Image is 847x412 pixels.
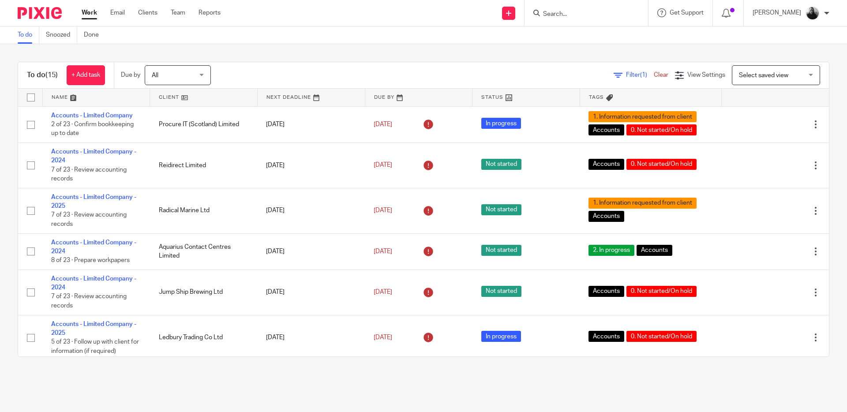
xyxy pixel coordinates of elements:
a: Accounts - Limited Company - 2025 [51,194,136,209]
span: Not started [481,245,521,256]
td: [DATE] [257,106,365,142]
a: Accounts - Limited Company [51,112,133,119]
img: IMG_9585.jpg [806,6,820,20]
span: Tags [589,95,604,100]
span: In progress [481,118,521,129]
a: To do [18,26,39,44]
span: All [152,72,158,79]
span: 5 of 23 · Follow up with client for information (if required) [51,339,139,354]
span: Get Support [670,10,704,16]
td: [DATE] [257,188,365,233]
a: Clear [654,72,668,78]
a: Work [82,8,97,17]
span: Not started [481,159,521,170]
a: Accounts - Limited Company - 2025 [51,321,136,336]
a: Reports [199,8,221,17]
span: [DATE] [374,162,392,169]
span: [DATE] [374,289,392,295]
a: Accounts - Limited Company - 2024 [51,240,136,255]
span: 0. Not started/On hold [626,286,697,297]
span: 2 of 23 · Confirm bookkeeping up to date [51,121,134,137]
a: Snoozed [46,26,77,44]
span: 1. Information requested from client [588,111,697,122]
span: [DATE] [374,334,392,341]
img: Pixie [18,7,62,19]
span: (1) [640,72,647,78]
a: Accounts - Limited Company - 2024 [51,149,136,164]
h1: To do [27,71,58,80]
input: Search [542,11,622,19]
span: Not started [481,204,521,215]
span: Not started [481,286,521,297]
td: Ledbury Trading Co Ltd [150,315,258,360]
span: [DATE] [374,248,392,255]
a: Done [84,26,105,44]
td: Jump Ship Brewing Ltd [150,270,258,315]
span: Accounts [588,331,624,342]
td: Procure IT (Scotland) Limited [150,106,258,142]
span: 0. Not started/On hold [626,159,697,170]
span: In progress [481,331,521,342]
p: Due by [121,71,140,79]
span: Accounts [588,286,624,297]
span: [DATE] [374,207,392,213]
td: Radical Marine Ltd [150,188,258,233]
td: Aquarius Contact Centres Limited [150,233,258,270]
td: Reidirect Limited [150,142,258,188]
span: Accounts [588,211,624,222]
a: Team [171,8,185,17]
a: Clients [138,8,157,17]
td: [DATE] [257,315,365,360]
span: Select saved view [739,72,788,79]
span: 8 of 23 · Prepare workpapers [51,257,130,263]
span: Accounts [588,124,624,135]
span: View Settings [687,72,725,78]
td: [DATE] [257,142,365,188]
a: Email [110,8,125,17]
td: [DATE] [257,270,365,315]
td: [DATE] [257,233,365,270]
span: Accounts [588,159,624,170]
p: [PERSON_NAME] [753,8,801,17]
a: Accounts - Limited Company - 2024 [51,276,136,291]
span: Accounts [637,245,672,256]
span: 2. In progress [588,245,634,256]
span: [DATE] [374,121,392,127]
a: + Add task [67,65,105,85]
span: 7 of 23 · Review accounting records [51,167,127,182]
span: (15) [45,71,58,79]
span: 7 of 23 · Review accounting records [51,212,127,228]
span: 1. Information requested from client [588,198,697,209]
span: 0. Not started/On hold [626,331,697,342]
span: 0. Not started/On hold [626,124,697,135]
span: Filter [626,72,654,78]
span: 7 of 23 · Review accounting records [51,294,127,309]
